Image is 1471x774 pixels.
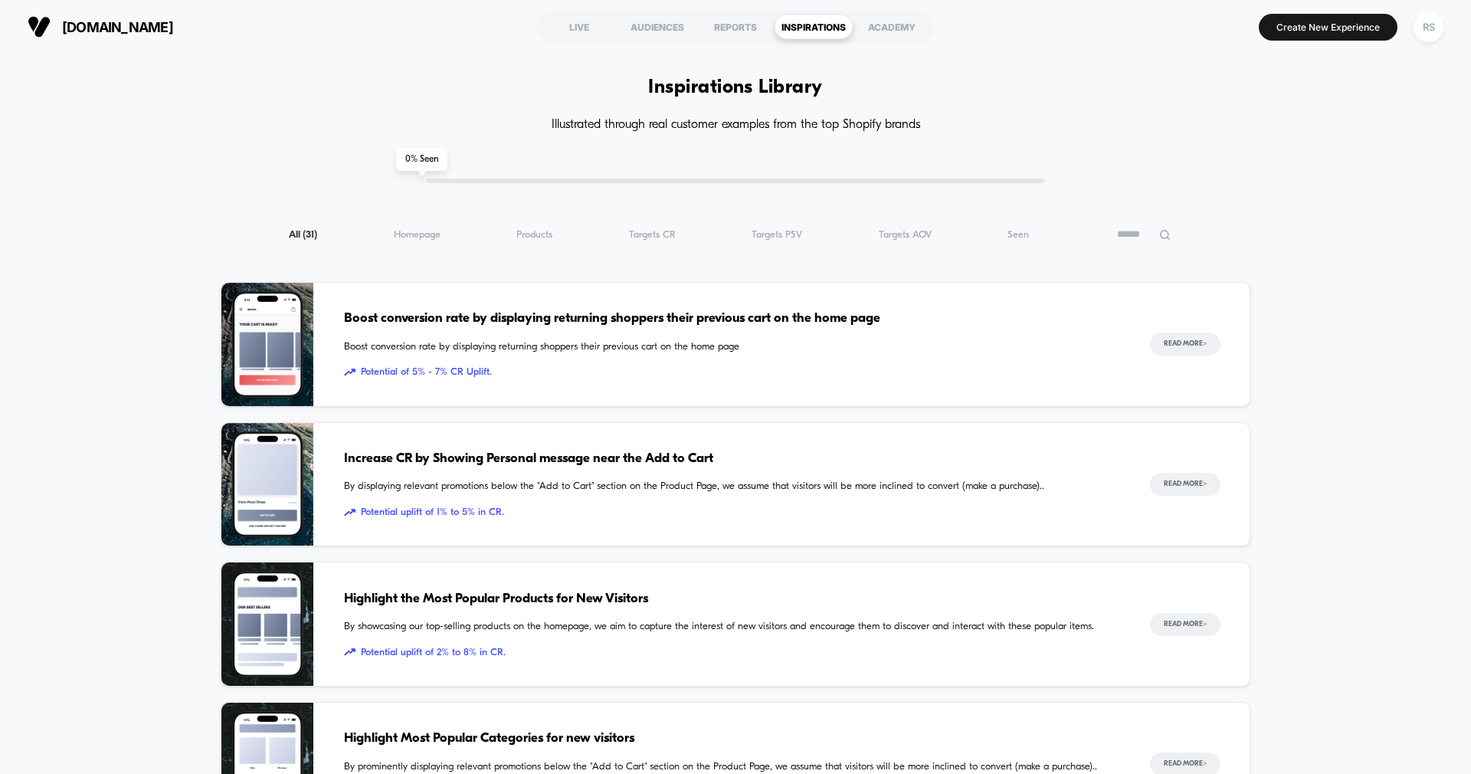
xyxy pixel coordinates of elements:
img: Boost conversion rate by displaying returning shoppers their previous cart on the home page [221,283,313,406]
div: REPORTS [696,15,775,39]
span: Targets CR [629,229,676,241]
div: ACADEMY [853,15,931,39]
span: Potential of 5% - 7% CR Uplift. [344,365,1119,380]
button: RS [1409,11,1448,43]
button: Read More> [1150,333,1220,356]
span: By displaying relevant promotions below the "Add to Cart" section on the Product Page, we assume ... [344,479,1119,494]
span: ( 31 ) [303,230,317,240]
span: [DOMAIN_NAME] [62,19,173,35]
span: Boost conversion rate by displaying returning shoppers their previous cart on the home page [344,339,1119,355]
span: Potential uplift of 1% to 5% in CR. [344,505,1119,520]
span: By showcasing our top-selling products on the homepage, we aim to capture the interest of new vis... [344,619,1119,635]
img: By displaying relevant promotions below the "Add to Cart" section on the Product Page, we assume ... [221,423,313,546]
span: Targets AOV [879,229,932,241]
span: Homepage [394,229,441,241]
img: By showcasing our top-selling products on the homepage, we aim to capture the interest of new vis... [221,562,313,686]
h4: Illustrated through real customer examples from the top Shopify brands [221,118,1250,133]
span: Targets PSV [752,229,802,241]
button: Read More> [1150,473,1220,496]
span: Highlight Most Popular Categories for new visitors [344,729,1119,749]
div: AUDIENCES [618,15,696,39]
button: Create New Experience [1259,14,1397,41]
div: LIVE [540,15,618,39]
span: Boost conversion rate by displaying returning shoppers their previous cart on the home page [344,309,1119,329]
div: INSPIRATIONS [775,15,853,39]
span: Highlight the Most Popular Products for New Visitors [344,589,1119,609]
span: Seen [1007,229,1029,241]
button: [DOMAIN_NAME] [23,15,178,39]
span: All [289,229,317,241]
div: RS [1414,12,1443,42]
span: Products [516,229,552,241]
span: Potential uplift of 2% to 8% in CR. [344,645,1119,661]
span: 0 % Seen [396,148,447,171]
img: Visually logo [28,15,51,38]
h1: Inspirations Library [648,77,823,99]
button: Read More> [1150,613,1220,636]
span: Increase CR by Showing Personal message near the Add to Cart [344,449,1119,469]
